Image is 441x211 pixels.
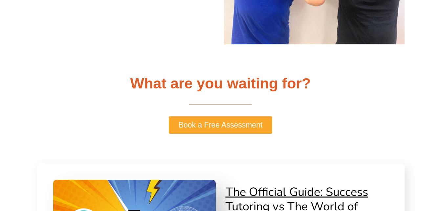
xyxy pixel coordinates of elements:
[332,137,441,211] iframe: Chat Widget
[169,116,273,134] a: Book a Free Assessment
[179,121,263,129] span: Book a Free Assessment
[37,74,405,93] h2: What are you waiting for?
